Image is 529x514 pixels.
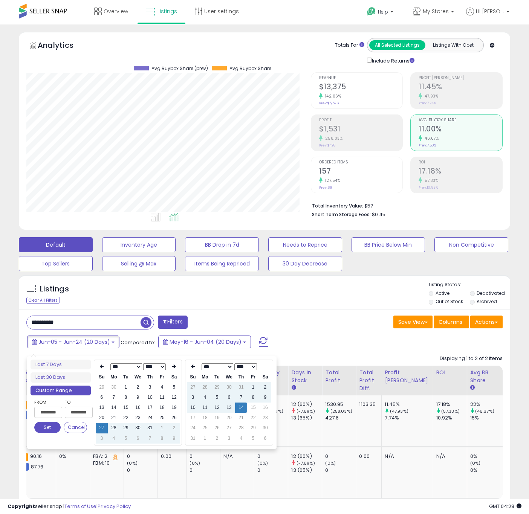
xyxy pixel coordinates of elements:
[419,167,502,177] h2: 17.18%
[223,392,235,403] td: 6
[19,237,93,252] button: Default
[259,392,271,403] td: 9
[291,384,296,391] small: Days In Stock.
[211,382,223,392] td: 29
[59,453,84,460] div: 0%
[19,256,93,271] button: Top Sellers
[247,433,259,444] td: 5
[108,392,120,403] td: 7
[325,467,356,474] div: 0
[325,369,353,384] div: Total Profit
[477,290,505,296] label: Deactivated
[199,372,211,382] th: Mo
[168,413,180,423] td: 26
[325,460,336,466] small: (0%)
[419,76,502,80] span: Profit [PERSON_NAME]
[419,118,502,122] span: Avg. Buybox Share
[257,453,288,460] div: 0
[199,433,211,444] td: 1
[104,8,128,15] span: Overview
[187,372,199,382] th: Su
[64,422,87,433] button: Cancel
[8,503,35,510] strong: Copyright
[127,453,157,460] div: 0
[168,433,180,444] td: 9
[30,453,42,460] span: 90.16
[40,284,69,294] h5: Listings
[335,42,364,49] div: Totals For
[108,382,120,392] td: 30
[229,66,271,71] span: Avg Buybox Share
[161,453,180,460] div: 0.00
[223,423,235,433] td: 27
[325,415,356,421] div: 427.6
[170,338,242,346] span: May-16 - Jun-04 (20 Days)
[199,382,211,392] td: 28
[470,415,501,421] div: 15%
[211,423,223,433] td: 26
[419,82,502,93] h2: 11.45%
[247,413,259,423] td: 22
[38,338,110,346] span: Jun-05 - Jun-24 (20 Days)
[470,467,501,474] div: 0%
[93,453,118,460] div: FBA: 2
[297,408,315,414] small: (-7.69%)
[319,118,403,122] span: Profit
[477,298,497,305] label: Archived
[319,125,403,135] h2: $1,531
[235,423,247,433] td: 28
[108,372,120,382] th: Mo
[168,372,180,382] th: Sa
[223,372,235,382] th: We
[144,433,156,444] td: 7
[359,453,376,460] div: 0.00
[390,408,408,414] small: (47.93%)
[385,401,433,408] div: 11.45%
[247,382,259,392] td: 1
[108,433,120,444] td: 4
[223,413,235,423] td: 20
[259,423,271,433] td: 30
[120,433,132,444] td: 5
[323,136,343,141] small: 258.03%
[26,297,60,304] div: Clear All Filters
[325,453,356,460] div: 0
[64,503,96,510] a: Terms of Use
[211,392,223,403] td: 5
[156,392,168,403] td: 11
[422,93,438,99] small: 47.93%
[475,408,494,414] small: (46.67%)
[156,423,168,433] td: 1
[96,423,108,433] td: 27
[489,503,521,510] span: 2025-08-14 04:28 GMT
[423,8,449,15] span: My Stores
[378,9,388,15] span: Help
[151,66,208,71] span: Avg Buybox Share (prev)
[247,423,259,433] td: 29
[102,237,176,252] button: Inventory Age
[319,143,335,148] small: Prev: $428
[132,423,144,433] td: 30
[385,453,427,460] div: N/A
[168,403,180,413] td: 19
[319,167,403,177] h2: 157
[187,423,199,433] td: 24
[144,423,156,433] td: 31
[199,403,211,413] td: 11
[65,398,87,406] label: To
[268,237,342,252] button: Needs to Reprice
[132,392,144,403] td: 9
[470,316,503,328] button: Actions
[441,408,460,414] small: (57.33%)
[419,185,438,190] small: Prev: 10.92%
[436,298,463,305] label: Out of Stock
[211,372,223,382] th: Tu
[470,460,481,466] small: (0%)
[259,372,271,382] th: Sa
[190,453,220,460] div: 0
[330,408,352,414] small: (258.03%)
[132,413,144,423] td: 23
[476,8,504,15] span: Hi [PERSON_NAME]
[120,382,132,392] td: 1
[319,82,403,93] h2: $13,375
